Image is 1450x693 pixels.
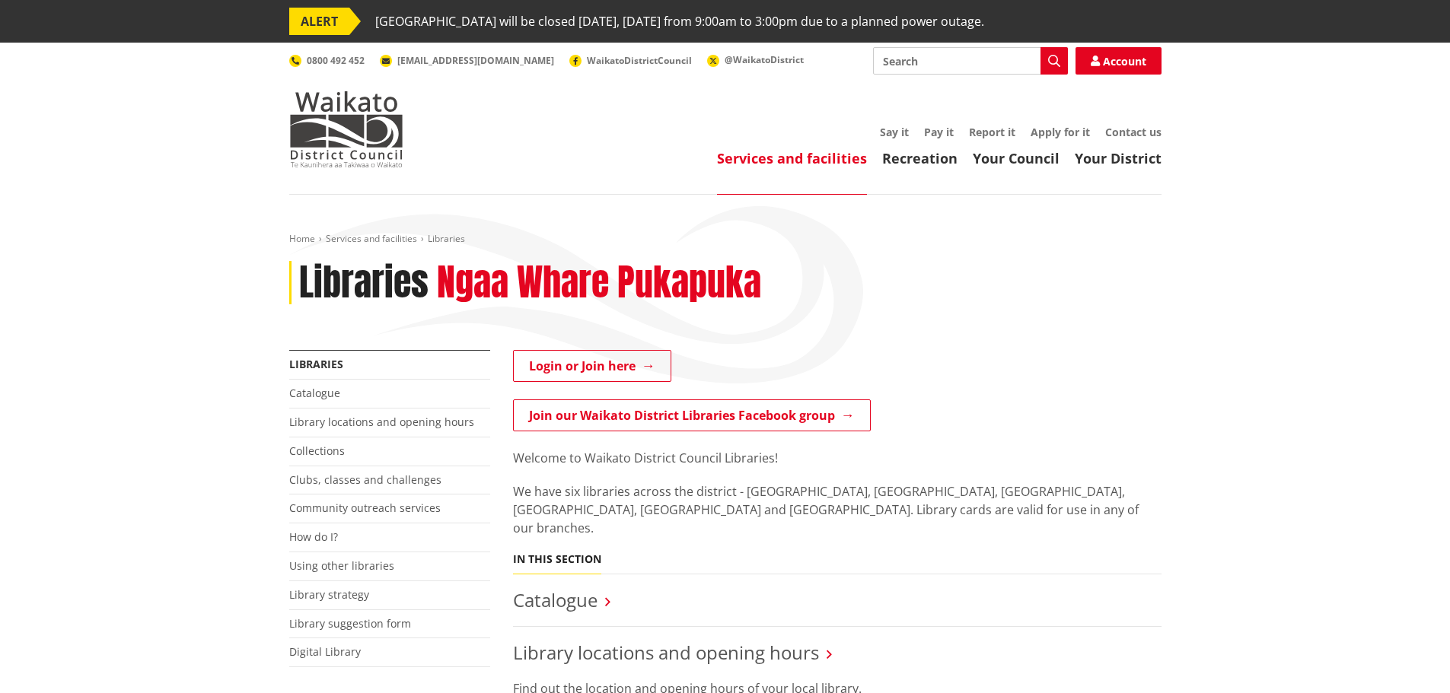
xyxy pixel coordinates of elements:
[289,232,315,245] a: Home
[513,399,871,431] a: Join our Waikato District Libraries Facebook group
[289,644,361,659] a: Digital Library
[513,553,601,566] h5: In this section
[380,54,554,67] a: [EMAIL_ADDRESS][DOMAIN_NAME]
[513,350,671,382] a: Login or Join here
[289,91,403,167] img: Waikato District Council - Te Kaunihera aa Takiwaa o Waikato
[375,8,984,35] span: [GEOGRAPHIC_DATA] will be closed [DATE], [DATE] from 9:00am to 3:00pm due to a planned power outage.
[873,47,1068,75] input: Search input
[397,54,554,67] span: [EMAIL_ADDRESS][DOMAIN_NAME]
[289,529,338,544] a: How do I?
[326,232,417,245] a: Services and facilities
[289,8,349,35] span: ALERT
[1075,149,1162,167] a: Your District
[289,587,369,602] a: Library strategy
[437,261,761,305] h2: Ngaa Whare Pukapuka
[289,357,343,371] a: Libraries
[969,125,1015,139] a: Report it
[289,472,441,487] a: Clubs, classes and challenges
[924,125,954,139] a: Pay it
[289,54,365,67] a: 0800 492 452
[880,125,909,139] a: Say it
[882,149,958,167] a: Recreation
[1076,47,1162,75] a: Account
[289,558,394,573] a: Using other libraries
[513,587,598,612] a: Catalogue
[717,149,867,167] a: Services and facilities
[307,54,365,67] span: 0800 492 452
[289,616,411,631] a: Library suggestion form
[569,54,692,67] a: WaikatoDistrictCouncil
[587,54,692,67] span: WaikatoDistrictCouncil
[1105,125,1162,139] a: Contact us
[289,386,340,400] a: Catalogue
[289,415,474,429] a: Library locations and opening hours
[513,449,1162,467] p: Welcome to Waikato District Council Libraries!
[513,501,1139,536] span: ibrary cards are valid for use in any of our branches.
[428,232,465,245] span: Libraries
[289,233,1162,246] nav: breadcrumb
[513,640,819,665] a: Library locations and opening hours
[1031,125,1090,139] a: Apply for it
[289,501,441,515] a: Community outreach services
[289,443,345,458] a: Collections
[973,149,1060,167] a: Your Council
[725,53,804,66] span: @WaikatoDistrict
[513,482,1162,537] p: We have six libraries across the district - [GEOGRAPHIC_DATA], [GEOGRAPHIC_DATA], [GEOGRAPHIC_DAT...
[707,53,804,66] a: @WaikatoDistrict
[299,261,429,305] h1: Libraries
